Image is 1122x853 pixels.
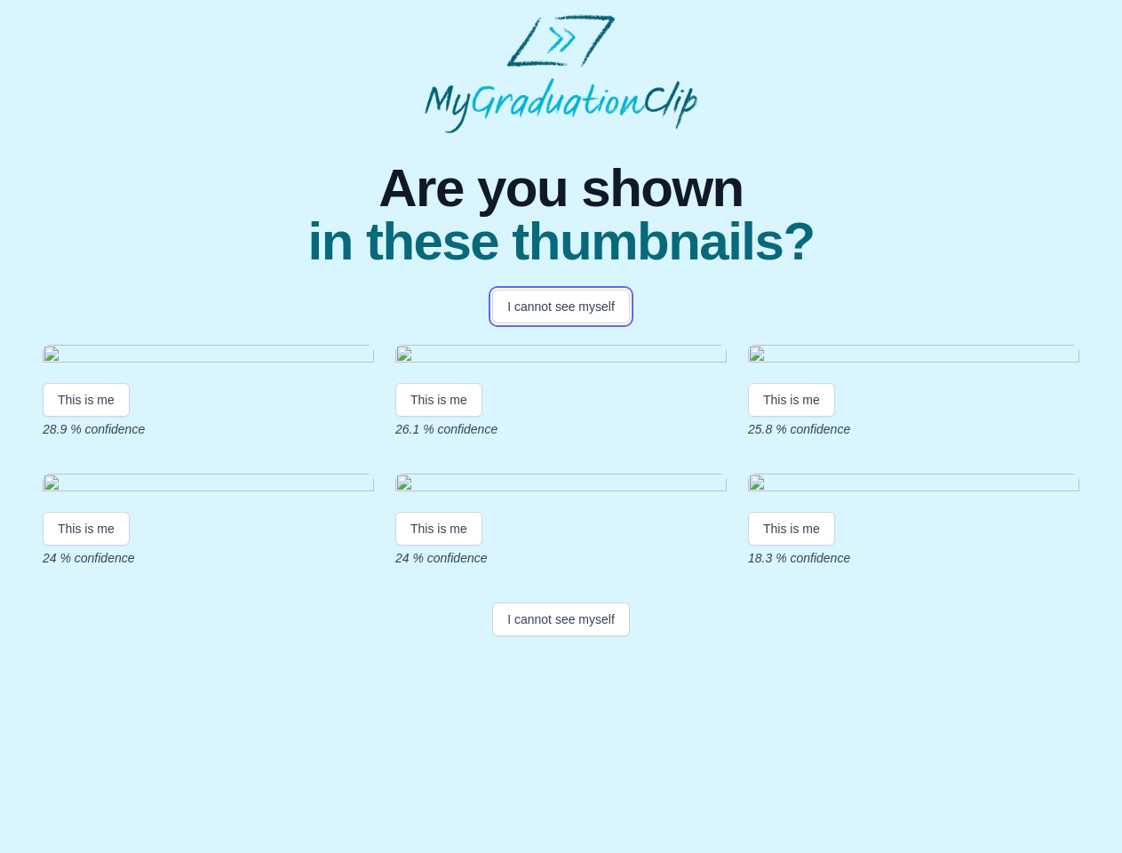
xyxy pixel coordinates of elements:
[43,345,374,369] img: 89e8297f6789d5fe45912d911a2364a5a5d213d9.gif
[395,512,482,546] button: This is me
[43,549,374,567] p: 24 % confidence
[395,345,727,369] img: c51a9119a77ac1d3434a6f5d4d4580724faded29.gif
[748,474,1079,498] img: 89d4f0204bc7c8aff61e3b84e0099a1b2249f983.gif
[43,474,374,498] img: dcf99eefc87a9c2aa9c8bf852338b80ff686bfe7.gif
[748,549,1079,567] p: 18.3 % confidence
[748,512,835,546] button: This is me
[395,549,727,567] p: 24 % confidence
[307,215,814,268] span: in these thumbnails?
[395,420,727,438] p: 26.1 % confidence
[43,383,130,417] button: This is me
[748,420,1079,438] p: 25.8 % confidence
[395,383,482,417] button: This is me
[43,420,374,438] p: 28.9 % confidence
[748,383,835,417] button: This is me
[307,162,814,215] span: Are you shown
[43,512,130,546] button: This is me
[748,345,1079,369] img: 1691f0937c47d2baeaa896b657f7454fe008bc3e.gif
[425,14,698,133] img: MyGraduationClip
[395,474,727,498] img: 2bf72d7ed64614109ea47dfb41e4208e80038f82.gif
[492,290,630,323] button: I cannot see myself
[492,602,630,636] button: I cannot see myself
